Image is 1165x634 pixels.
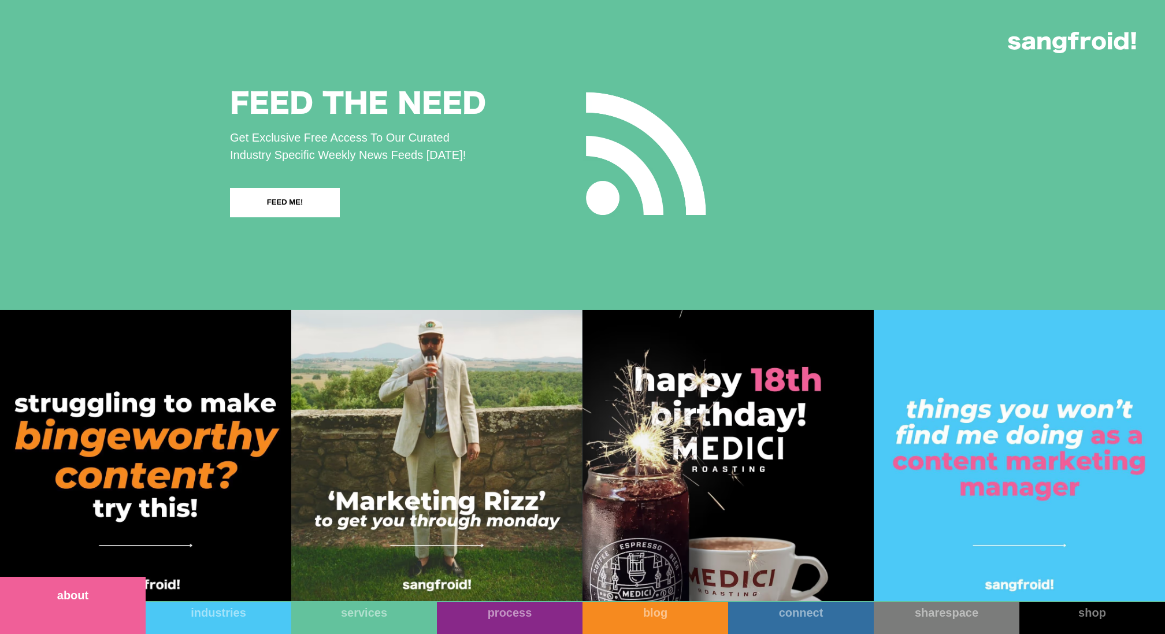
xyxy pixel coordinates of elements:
[437,602,582,634] a: process
[291,606,437,620] div: services
[728,602,874,634] a: connect
[874,602,1019,634] a: sharespace
[874,606,1019,620] div: sharespace
[230,188,340,217] a: FEED ME!
[146,602,291,634] a: industries
[437,606,582,620] div: process
[1019,602,1165,634] a: shop
[1008,32,1136,53] img: logo
[267,196,303,208] div: FEED ME!
[582,606,728,620] div: blog
[1019,606,1165,620] div: shop
[728,606,874,620] div: connect
[230,129,486,164] p: Get Exclusive Free Access To Our Curated Industry Specific Weekly News Feeds [DATE]!
[582,602,728,634] a: blog
[146,606,291,620] div: industries
[449,218,483,225] a: privacy policy
[230,90,486,120] h2: FEED THE NEED
[291,602,437,634] a: services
